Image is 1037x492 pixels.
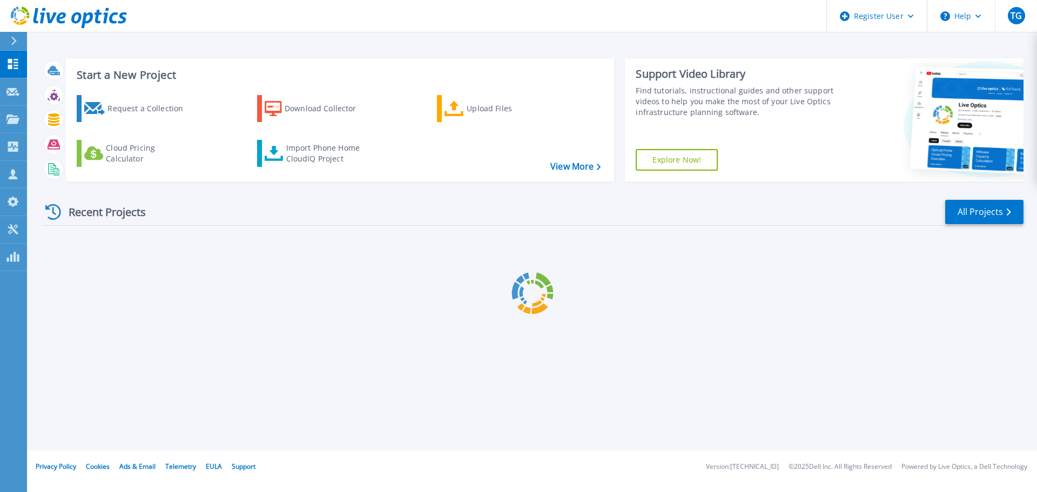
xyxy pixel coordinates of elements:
li: Version: [TECHNICAL_ID] [706,463,779,470]
div: Cloud Pricing Calculator [106,143,192,164]
a: Ads & Email [119,462,156,471]
div: Recent Projects [42,199,160,225]
h3: Start a New Project [77,69,601,81]
a: Download Collector [257,95,378,122]
a: Upload Files [437,95,557,122]
div: Upload Files [467,98,553,119]
a: Support [232,462,255,471]
a: Privacy Policy [36,462,76,471]
li: © 2025 Dell Inc. All Rights Reserved [789,463,892,470]
a: Cloud Pricing Calculator [77,140,197,167]
div: Request a Collection [107,98,194,119]
div: Support Video Library [636,67,839,81]
div: Import Phone Home CloudIQ Project [286,143,371,164]
li: Powered by Live Optics, a Dell Technology [901,463,1027,470]
a: View More [550,161,601,172]
span: TG [1011,11,1022,20]
a: All Projects [945,200,1023,224]
a: Cookies [86,462,110,471]
div: Find tutorials, instructional guides and other support videos to help you make the most of your L... [636,85,839,118]
a: EULA [206,462,222,471]
a: Telemetry [165,462,196,471]
div: Download Collector [285,98,371,119]
a: Explore Now! [636,149,718,171]
a: Request a Collection [77,95,197,122]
